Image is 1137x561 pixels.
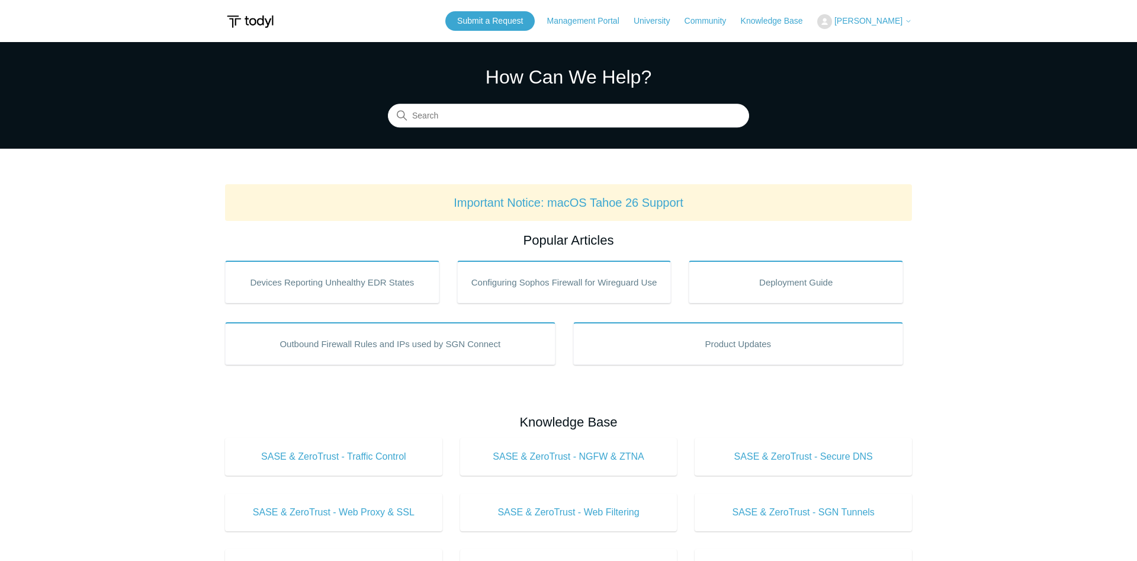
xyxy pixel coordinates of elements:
a: Outbound Firewall Rules and IPs used by SGN Connect [225,322,555,365]
span: SASE & ZeroTrust - Web Filtering [478,505,660,520]
span: SASE & ZeroTrust - Secure DNS [712,450,894,464]
button: [PERSON_NAME] [817,14,912,29]
input: Search [388,104,749,128]
a: Devices Reporting Unhealthy EDR States [225,261,439,303]
span: SASE & ZeroTrust - SGN Tunnels [712,505,894,520]
h2: Knowledge Base [225,412,912,432]
a: Management Portal [547,15,631,27]
a: Configuring Sophos Firewall for Wireguard Use [457,261,672,303]
a: Submit a Request [445,11,535,31]
span: SASE & ZeroTrust - Traffic Control [243,450,425,464]
span: SASE & ZeroTrust - NGFW & ZTNA [478,450,660,464]
h1: How Can We Help? [388,63,749,91]
a: Product Updates [573,322,904,365]
a: Important Notice: macOS Tahoe 26 Support [454,196,683,209]
a: SASE & ZeroTrust - Traffic Control [225,438,442,476]
a: University [634,15,682,27]
span: SASE & ZeroTrust - Web Proxy & SSL [243,505,425,520]
span: [PERSON_NAME] [834,16,902,25]
img: Todyl Support Center Help Center home page [225,11,275,33]
a: SASE & ZeroTrust - Web Proxy & SSL [225,493,442,531]
a: SASE & ZeroTrust - Web Filtering [460,493,677,531]
a: SASE & ZeroTrust - NGFW & ZTNA [460,438,677,476]
a: Knowledge Base [741,15,815,27]
a: Deployment Guide [689,261,903,303]
h2: Popular Articles [225,230,912,250]
a: SASE & ZeroTrust - SGN Tunnels [695,493,912,531]
a: Community [685,15,738,27]
a: SASE & ZeroTrust - Secure DNS [695,438,912,476]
